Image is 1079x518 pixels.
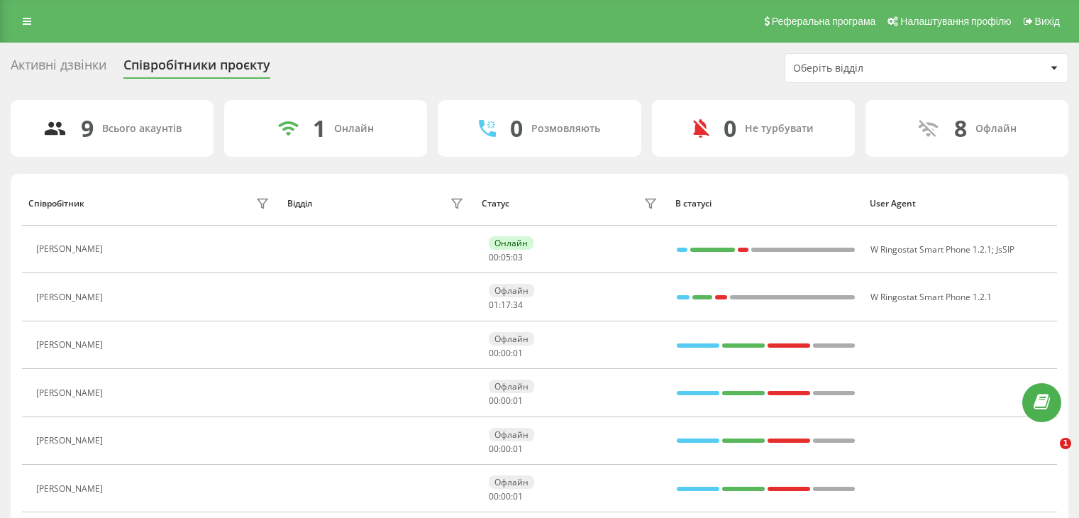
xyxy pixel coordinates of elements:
div: 0 [724,115,736,142]
div: [PERSON_NAME] [36,244,106,254]
span: 01 [513,347,523,359]
span: 00 [489,395,499,407]
div: User Agent [870,199,1051,209]
span: Вихід [1035,16,1060,27]
span: Реферальна програма [772,16,876,27]
span: 00 [501,443,511,455]
span: 00 [489,347,499,359]
span: 00 [501,347,511,359]
span: 00 [501,395,511,407]
div: Розмовляють [531,123,600,135]
div: [PERSON_NAME] [36,484,106,494]
span: W Ringostat Smart Phone 1.2.1 [870,243,992,255]
div: В статусі [675,199,856,209]
span: 00 [489,251,499,263]
div: : : [489,348,523,358]
div: Офлайн [489,380,534,393]
div: Активні дзвінки [11,57,106,79]
div: Офлайн [489,284,534,297]
div: [PERSON_NAME] [36,292,106,302]
div: Всього акаунтів [102,123,182,135]
div: Офлайн [489,332,534,346]
div: Статус [482,199,509,209]
div: Онлайн [489,236,533,250]
span: 1 [1060,438,1071,449]
span: 01 [513,490,523,502]
span: 03 [513,251,523,263]
div: [PERSON_NAME] [36,340,106,350]
div: : : [489,444,523,454]
div: Онлайн [334,123,374,135]
iframe: Intercom live chat [1031,438,1065,472]
div: Не турбувати [745,123,814,135]
span: 00 [489,490,499,502]
div: Співробітники проєкту [123,57,270,79]
div: [PERSON_NAME] [36,436,106,446]
span: 05 [501,251,511,263]
div: 1 [313,115,326,142]
div: Співробітник [28,199,84,209]
div: 9 [81,115,94,142]
div: Офлайн [489,475,534,489]
span: JsSIP [996,243,1014,255]
span: 34 [513,299,523,311]
span: 01 [513,395,523,407]
div: 8 [954,115,967,142]
div: 0 [510,115,523,142]
span: W Ringostat Smart Phone 1.2.1 [870,291,992,303]
span: 00 [501,490,511,502]
span: 17 [501,299,511,311]
div: Оберіть відділ [793,62,963,75]
span: 00 [489,443,499,455]
div: [PERSON_NAME] [36,388,106,398]
div: : : [489,253,523,263]
span: 01 [513,443,523,455]
div: : : [489,492,523,502]
div: : : [489,396,523,406]
span: Налаштування профілю [900,16,1011,27]
span: 01 [489,299,499,311]
div: : : [489,300,523,310]
div: Офлайн [489,428,534,441]
div: Відділ [287,199,312,209]
div: Офлайн [975,123,1017,135]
